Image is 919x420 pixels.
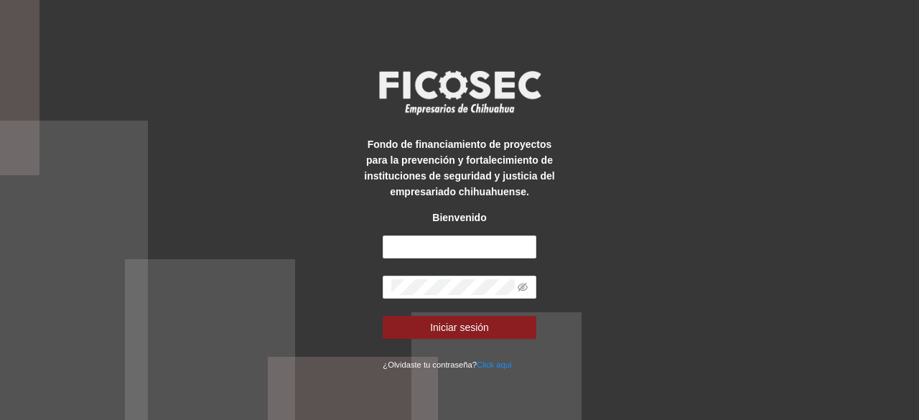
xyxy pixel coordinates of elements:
strong: Bienvenido [432,212,486,223]
img: logo [370,66,549,119]
small: ¿Olvidaste tu contraseña? [383,360,511,369]
strong: Fondo de financiamiento de proyectos para la prevención y fortalecimiento de instituciones de seg... [364,139,554,197]
span: Iniciar sesión [430,319,489,335]
a: Click aqui [477,360,512,369]
button: Iniciar sesión [383,316,536,339]
span: eye-invisible [518,282,528,292]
